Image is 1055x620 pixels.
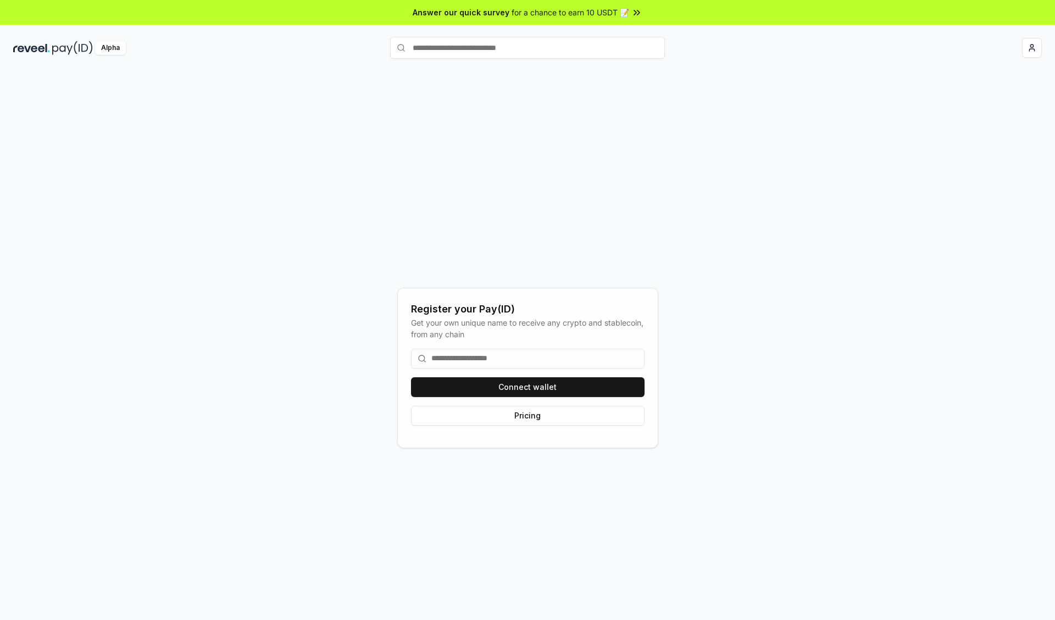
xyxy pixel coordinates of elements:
div: Get your own unique name to receive any crypto and stablecoin, from any chain [411,317,645,340]
button: Connect wallet [411,377,645,397]
img: reveel_dark [13,41,50,55]
button: Pricing [411,406,645,426]
div: Alpha [95,41,126,55]
img: pay_id [52,41,93,55]
div: Register your Pay(ID) [411,301,645,317]
span: for a chance to earn 10 USDT 📝 [512,7,629,18]
span: Answer our quick survey [413,7,509,18]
